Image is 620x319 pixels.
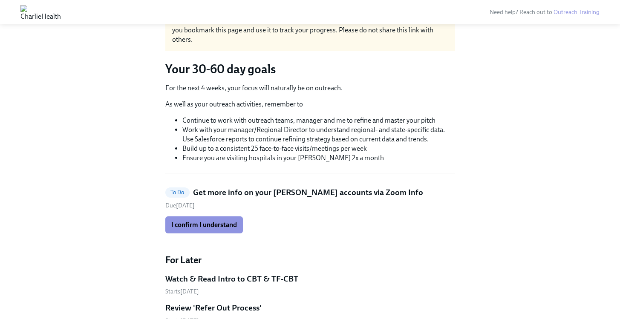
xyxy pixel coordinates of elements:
h4: For Later [165,254,455,267]
h3: Your 30-60 day goals [165,61,455,77]
p: For the next 4 weeks, your focus will naturally be on outreach. [165,83,455,93]
li: Work with your manager/Regional Director to understand regional- and state-specific data. Use Sal... [182,125,455,144]
span: I confirm I understand [171,221,237,229]
span: To Do [165,189,190,195]
a: To DoGet more info on your [PERSON_NAME] accounts via Zoom InfoDue[DATE] [165,187,455,210]
li: Ensure you are visiting hospitals in your [PERSON_NAME] 2x a month [182,153,455,163]
button: I confirm I understand [165,216,243,233]
span: Saturday, September 13th 2025, 10:00 am [165,202,195,209]
span: Need help? Reach out to [490,9,600,16]
span: Monday, September 8th 2025, 10:00 am [165,288,199,295]
li: Continue to work with outreach teams, manager and me to refine and master your pitch [182,116,455,125]
h5: Get more info on your [PERSON_NAME] accounts via Zoom Info [193,187,423,198]
h5: Watch & Read Intro to CBT & TF-CBT [165,273,298,285]
p: As well as your outreach activities, remember to [165,100,455,109]
li: Build up to a consistent 25 face-to-face visits/meetings per week [182,144,455,153]
a: Outreach Training [554,9,600,16]
img: CharlieHealth [20,5,61,19]
h5: Review 'Refer Out Process' [165,302,262,313]
a: Watch & Read Intro to CBT & TF-CBTStarts[DATE] [165,273,455,296]
div: This is your personal task list for at . We recommend you bookmark this page and use it to track ... [172,16,448,44]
